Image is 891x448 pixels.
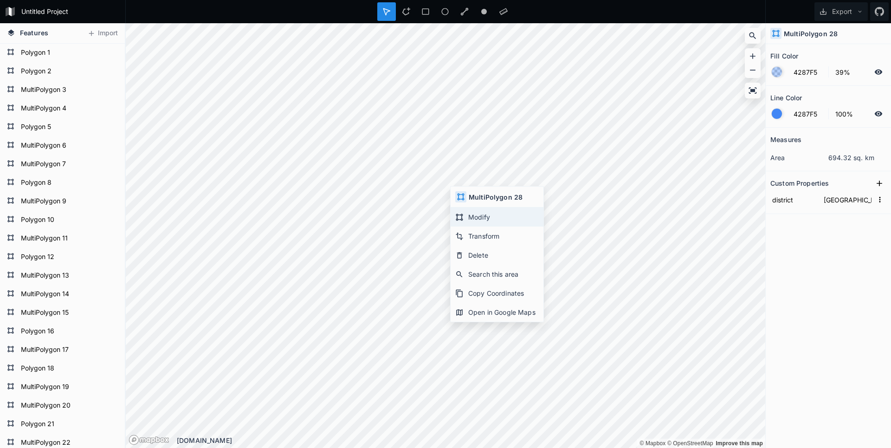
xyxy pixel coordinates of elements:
a: OpenStreetMap [667,440,713,447]
div: Delete [451,246,543,265]
dt: area [770,153,828,162]
a: Mapbox [639,440,665,447]
h2: Measures [770,132,801,147]
h2: Fill Color [770,49,798,63]
button: Export [814,2,868,21]
div: [DOMAIN_NAME] [177,435,765,445]
a: Map feedback [716,440,763,447]
div: Transform [451,227,543,246]
div: Modify [451,208,543,227]
button: Import [83,26,123,41]
div: Search this area [451,265,543,284]
h4: MultiPolygon 28 [469,192,523,202]
h2: Custom Properties [770,176,829,190]
a: Mapbox logo [129,435,169,445]
dd: 694.32 sq. km [828,153,886,162]
div: Open in Google Maps [451,303,543,322]
span: Features [20,28,48,38]
h4: MultiPolygon 28 [784,29,838,39]
input: Empty [822,193,873,207]
input: Name [770,193,817,207]
div: Copy Coordinates [451,284,543,303]
h2: Line Color [770,91,802,105]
